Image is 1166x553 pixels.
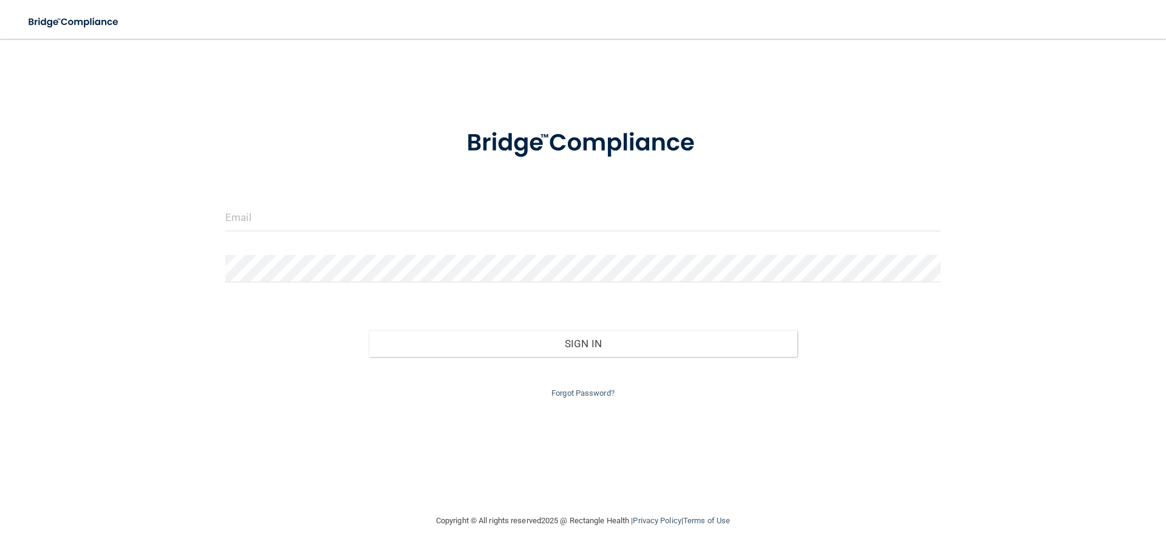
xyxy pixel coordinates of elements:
[551,388,615,398] a: Forgot Password?
[633,516,681,525] a: Privacy Policy
[683,516,730,525] a: Terms of Use
[442,112,724,175] img: bridge_compliance_login_screen.278c3ca4.svg
[225,204,941,231] input: Email
[361,501,805,540] div: Copyright © All rights reserved 2025 @ Rectangle Health | |
[956,467,1151,515] iframe: Drift Widget Chat Controller
[369,330,798,357] button: Sign In
[18,10,130,35] img: bridge_compliance_login_screen.278c3ca4.svg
